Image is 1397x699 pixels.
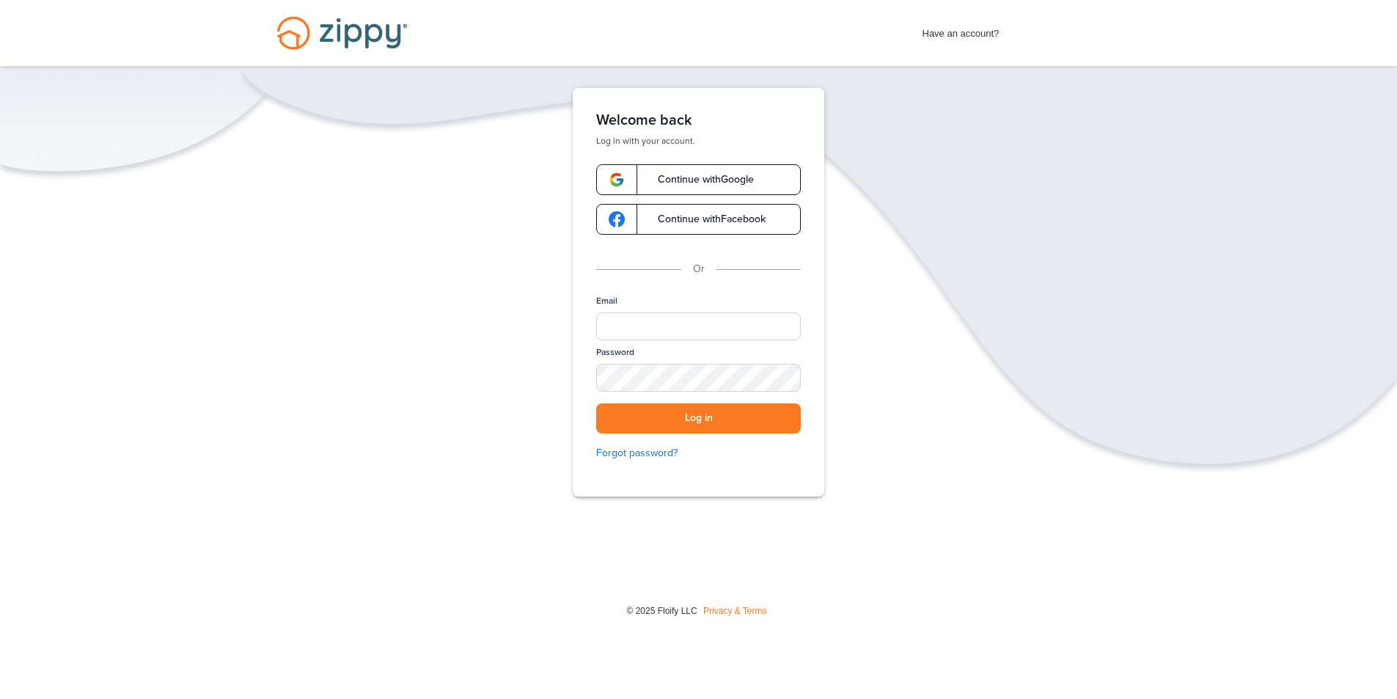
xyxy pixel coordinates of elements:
[703,606,766,616] a: Privacy & Terms
[609,172,625,188] img: google-logo
[923,18,1000,42] span: Have an account?
[693,261,705,277] p: Or
[643,175,754,185] span: Continue with Google
[596,295,617,307] label: Email
[596,111,801,129] h1: Welcome back
[596,312,801,340] input: Email
[596,135,801,147] p: Log in with your account.
[643,214,766,224] span: Continue with Facebook
[596,164,801,195] a: google-logoContinue withGoogle
[626,606,697,616] span: © 2025 Floify LLC
[596,346,634,359] label: Password
[609,211,625,227] img: google-logo
[596,204,801,235] a: google-logoContinue withFacebook
[596,403,801,433] button: Log in
[596,445,801,461] a: Forgot password?
[596,364,801,392] input: Password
